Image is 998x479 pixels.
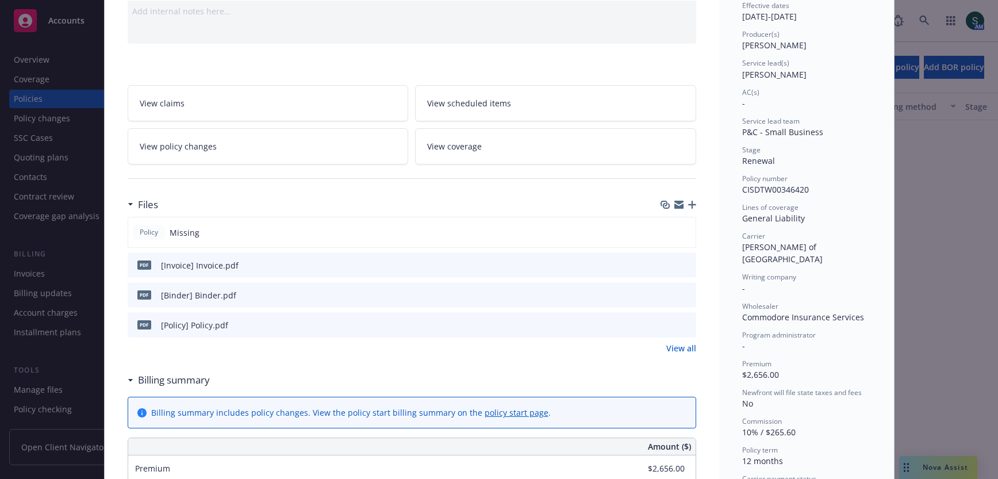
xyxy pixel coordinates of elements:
[138,197,158,212] h3: Files
[485,407,548,418] a: policy start page
[742,184,809,195] span: CISDTW00346420
[742,87,759,97] span: AC(s)
[742,330,816,340] span: Program administrator
[137,320,151,329] span: pdf
[742,116,800,126] span: Service lead team
[742,155,775,166] span: Renewal
[161,319,228,331] div: [Policy] Policy.pdf
[663,319,672,331] button: download file
[742,416,782,426] span: Commission
[137,227,160,237] span: Policy
[742,127,823,137] span: P&C - Small Business
[140,97,185,109] span: View claims
[663,259,672,271] button: download file
[742,174,788,183] span: Policy number
[742,40,807,51] span: [PERSON_NAME]
[742,369,779,380] span: $2,656.00
[742,98,745,109] span: -
[648,440,691,453] span: Amount ($)
[742,455,783,466] span: 12 months
[742,283,745,294] span: -
[742,359,771,369] span: Premium
[742,29,780,39] span: Producer(s)
[151,407,551,419] div: Billing summary includes policy changes. View the policy start billing summary on the .
[128,85,409,121] a: View claims
[128,128,409,164] a: View policy changes
[742,301,778,311] span: Wholesaler
[742,58,789,68] span: Service lead(s)
[742,427,796,438] span: 10% / $265.60
[663,289,672,301] button: download file
[681,289,692,301] button: preview file
[128,197,158,212] div: Files
[137,290,151,299] span: pdf
[742,388,862,397] span: Newfront will file state taxes and fees
[681,319,692,331] button: preview file
[138,373,210,388] h3: Billing summary
[161,289,236,301] div: [Binder] Binder.pdf
[681,259,692,271] button: preview file
[742,202,799,212] span: Lines of coverage
[415,128,696,164] a: View coverage
[135,463,170,474] span: Premium
[742,398,753,409] span: No
[415,85,696,121] a: View scheduled items
[742,212,871,224] div: General Liability
[137,260,151,269] span: pdf
[666,342,696,354] a: View all
[128,373,210,388] div: Billing summary
[427,97,511,109] span: View scheduled items
[742,445,778,455] span: Policy term
[170,227,199,239] span: Missing
[742,1,871,22] div: [DATE] - [DATE]
[617,460,692,477] input: 0.00
[427,140,482,152] span: View coverage
[742,312,864,323] span: Commodore Insurance Services
[742,1,789,10] span: Effective dates
[161,259,239,271] div: [Invoice] Invoice.pdf
[132,5,692,17] div: Add internal notes here...
[140,140,217,152] span: View policy changes
[742,69,807,80] span: [PERSON_NAME]
[742,145,761,155] span: Stage
[742,231,765,241] span: Carrier
[742,242,823,265] span: [PERSON_NAME] of [GEOGRAPHIC_DATA]
[742,340,745,351] span: -
[742,272,796,282] span: Writing company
